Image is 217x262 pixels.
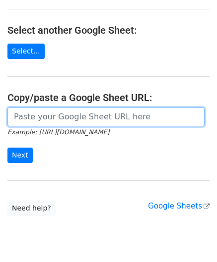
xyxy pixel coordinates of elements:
[7,107,205,126] input: Paste your Google Sheet URL here
[167,214,217,262] iframe: Chat Widget
[7,44,45,59] a: Select...
[7,128,109,136] small: Example: [URL][DOMAIN_NAME]
[7,92,210,104] h4: Copy/paste a Google Sheet URL:
[148,202,210,210] a: Google Sheets
[7,24,210,36] h4: Select another Google Sheet:
[7,201,56,216] a: Need help?
[7,148,33,163] input: Next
